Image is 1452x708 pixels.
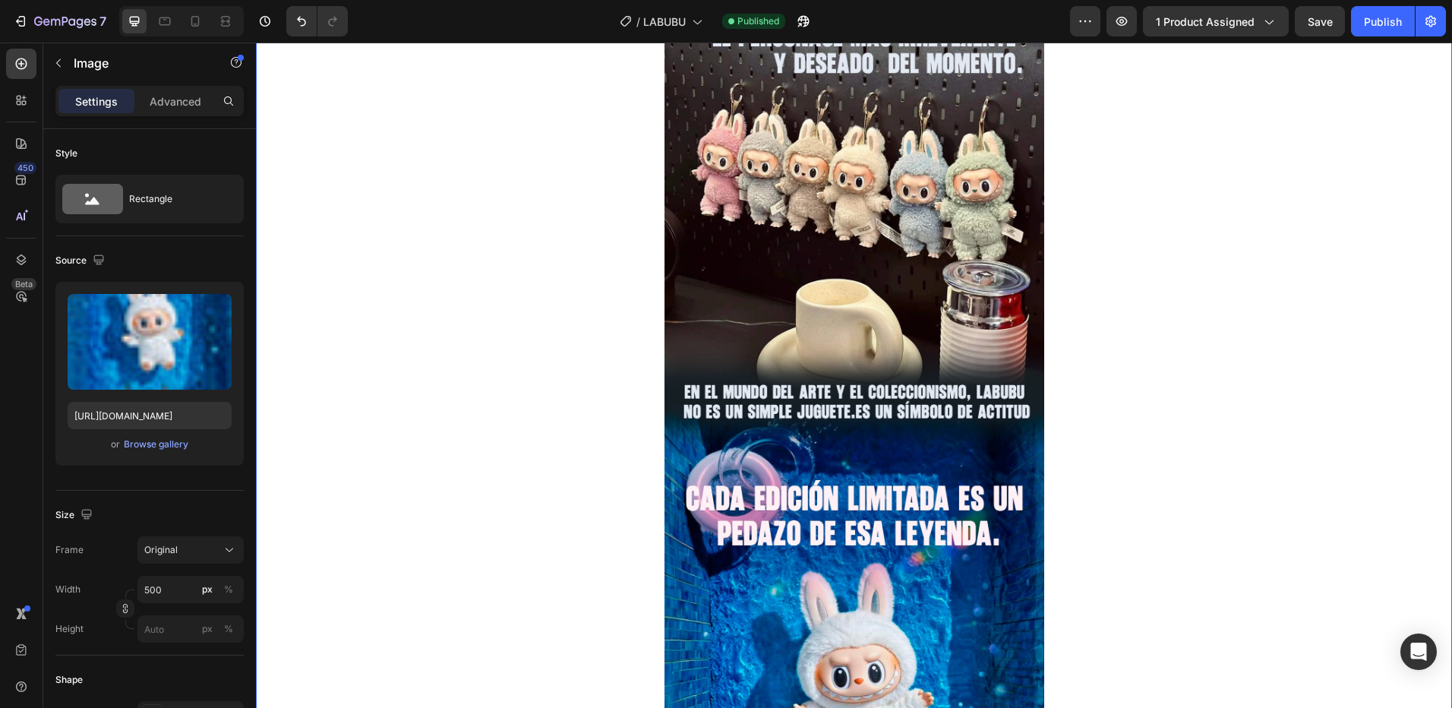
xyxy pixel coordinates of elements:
input: https://example.com/image.jpg [68,402,232,429]
iframe: Design area [256,43,1452,708]
p: 7 [99,12,106,30]
div: Beta [11,278,36,290]
div: Publish [1364,14,1402,30]
label: Height [55,622,84,636]
div: Style [55,147,77,160]
img: preview-image [68,294,232,390]
div: 450 [14,162,36,174]
button: % [198,620,216,638]
span: LABUBU [643,14,686,30]
button: % [198,580,216,599]
label: Width [55,583,80,596]
input: px% [137,576,244,603]
div: Shape [55,673,83,687]
button: Original [137,536,244,564]
span: 1 product assigned [1156,14,1255,30]
button: 1 product assigned [1143,6,1289,36]
div: Browse gallery [124,438,188,451]
button: Publish [1351,6,1415,36]
span: or [111,435,120,454]
button: px [219,580,238,599]
p: Settings [75,93,118,109]
div: % [224,583,233,596]
div: % [224,622,233,636]
span: Original [144,543,178,557]
button: Save [1295,6,1345,36]
button: 7 [6,6,113,36]
div: Size [55,505,96,526]
div: Source [55,251,108,271]
input: px% [137,615,244,643]
span: Published [737,14,779,28]
p: Image [74,54,203,72]
div: Undo/Redo [286,6,348,36]
div: Rectangle [129,182,222,217]
div: px [202,583,213,596]
span: Save [1308,15,1333,28]
div: Open Intercom Messenger [1400,634,1437,670]
button: Browse gallery [123,437,189,452]
p: Advanced [150,93,201,109]
div: px [202,622,213,636]
span: / [636,14,640,30]
label: Frame [55,543,84,557]
button: px [219,620,238,638]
